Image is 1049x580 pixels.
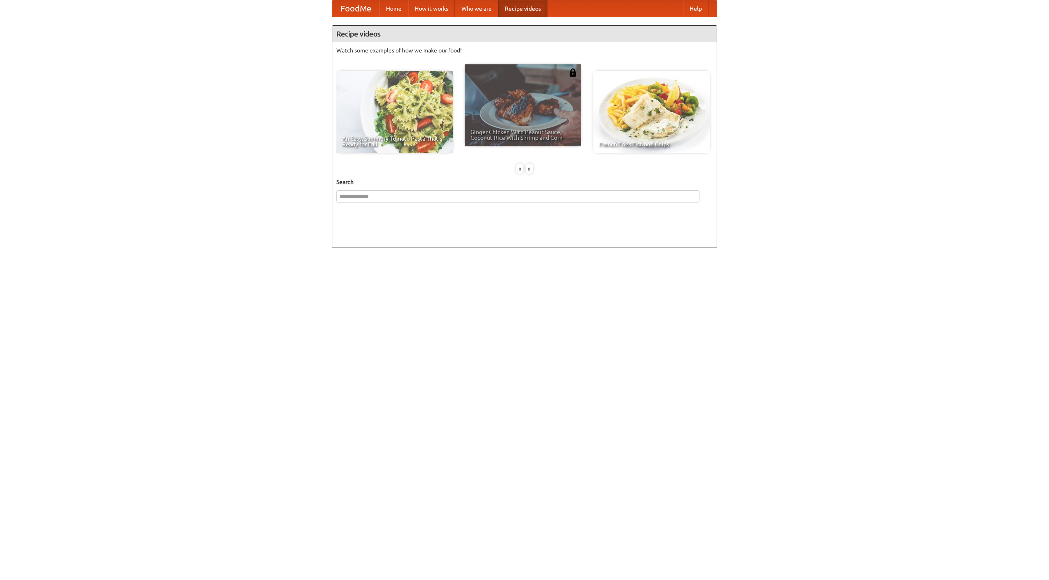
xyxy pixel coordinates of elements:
[526,164,533,174] div: »
[342,136,447,147] span: An Easy, Summery Tomato Pasta That's Ready for Fall
[379,0,408,17] a: Home
[336,71,453,153] a: An Easy, Summery Tomato Pasta That's Ready for Fall
[593,71,710,153] a: French Fries Fish and Chips
[408,0,455,17] a: How it works
[332,0,379,17] a: FoodMe
[599,141,704,147] span: French Fries Fish and Chips
[336,178,713,186] h5: Search
[498,0,547,17] a: Recipe videos
[569,68,577,77] img: 483408.png
[336,46,713,55] p: Watch some examples of how we make our food!
[332,26,717,42] h4: Recipe videos
[516,164,523,174] div: «
[683,0,708,17] a: Help
[455,0,498,17] a: Who we are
